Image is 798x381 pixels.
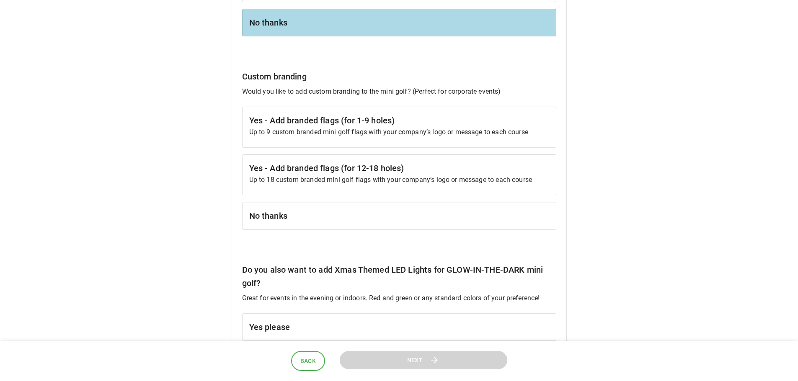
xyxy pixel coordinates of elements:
[249,114,549,127] h6: Yes - Add branded flags (for 1-9 holes)
[242,263,556,290] h6: Do you also want to add Xmas Themed LED Lights for GLOW-IN-THE-DARK mini golf?
[242,87,556,97] p: Would you like to add custom branding to the mini golf? (Perfect for corporate events)
[300,356,316,366] span: Back
[291,351,325,371] button: Back
[242,70,556,83] h6: Custom branding
[249,16,549,29] h6: No thanks
[249,209,549,222] h6: No thanks
[249,161,549,175] h6: Yes - Add branded flags (for 12-18 holes)
[249,175,549,185] p: Up to 18 custom branded mini golf flags with your company’s logo or message to each course
[249,127,549,137] p: Up to 9 custom branded mini golf flags with your company’s logo or message to each course
[407,355,423,366] span: Next
[249,320,549,334] h6: Yes please
[340,351,507,370] button: Next
[242,293,556,303] p: Great for events in the evening or indoors. Red and green or any standard colors of your preference!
